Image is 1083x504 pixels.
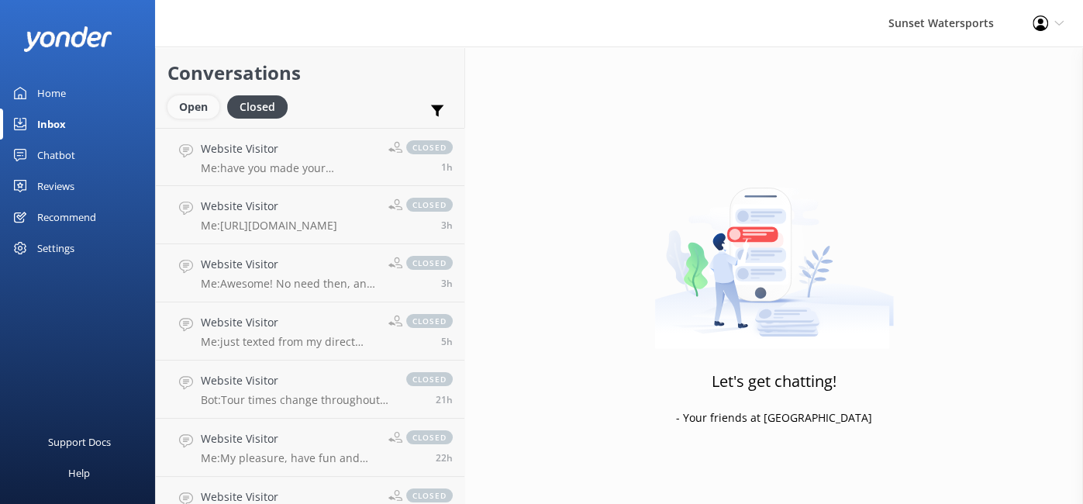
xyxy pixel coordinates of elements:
div: Closed [227,95,288,119]
p: - Your friends at [GEOGRAPHIC_DATA] [676,409,872,426]
span: Oct 02 2025 09:26am (UTC -05:00) America/Cancun [441,277,453,290]
a: Closed [227,98,295,115]
span: closed [406,314,453,328]
span: closed [406,198,453,212]
a: Website VisitorMe:Awesome! No need then, and you can also do multiple turns on the jetskis as lon... [156,244,464,302]
a: Website VisitorMe:just texted from my direct line so you'll have that as well- you can also let m... [156,302,464,361]
p: Me: have you made your reservation? [201,161,377,175]
h4: Website Visitor [201,430,377,447]
p: Me: Awesome! No need then, and you can also do multiple turns on the jetskis as long as everyone ... [201,277,377,291]
div: Reviews [37,171,74,202]
div: Inbox [37,109,66,140]
span: closed [406,256,453,270]
span: Oct 01 2025 03:10pm (UTC -05:00) America/Cancun [436,451,453,464]
div: Support Docs [48,426,111,457]
div: Chatbot [37,140,75,171]
p: Bot: Tour times change throughout the year. Please refer to your confirmation email for day-to-da... [201,393,391,407]
div: Recommend [37,202,96,233]
img: artwork of a man stealing a conversation from at giant smartphone [654,155,894,349]
img: yonder-white-logo.png [23,26,112,52]
h4: Website Visitor [201,198,337,215]
span: closed [406,488,453,502]
a: Website VisitorMe:have you made your reservation?closed1h [156,128,464,186]
div: Home [37,78,66,109]
span: Oct 02 2025 08:16am (UTC -05:00) America/Cancun [441,335,453,348]
h4: Website Visitor [201,372,391,389]
a: Open [167,98,227,115]
p: Me: [URL][DOMAIN_NAME] [201,219,337,233]
span: Oct 02 2025 10:03am (UTC -05:00) America/Cancun [441,219,453,232]
span: closed [406,140,453,154]
span: closed [406,372,453,386]
span: Oct 01 2025 04:11pm (UTC -05:00) America/Cancun [436,393,453,406]
p: Me: My pleasure, have fun and remember to bring towels, sunscreen [201,451,377,465]
h3: Let's get chatting! [712,369,836,394]
span: Oct 02 2025 11:45am (UTC -05:00) America/Cancun [441,161,453,174]
a: Website VisitorMe:[URL][DOMAIN_NAME]closed3h [156,186,464,244]
a: Website VisitorBot:Tour times change throughout the year. Please refer to your confirmation email... [156,361,464,419]
h4: Website Visitor [201,140,377,157]
h4: Website Visitor [201,256,377,273]
div: Settings [37,233,74,264]
h4: Website Visitor [201,314,377,331]
a: Website VisitorMe:My pleasure, have fun and remember to bring towels, sunscreenclosed22h [156,419,464,477]
span: closed [406,430,453,444]
div: Help [68,457,90,488]
div: Open [167,95,219,119]
h2: Conversations [167,58,453,88]
p: Me: just texted from my direct line so you'll have that as well- you can also let me know when yo... [201,335,377,349]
